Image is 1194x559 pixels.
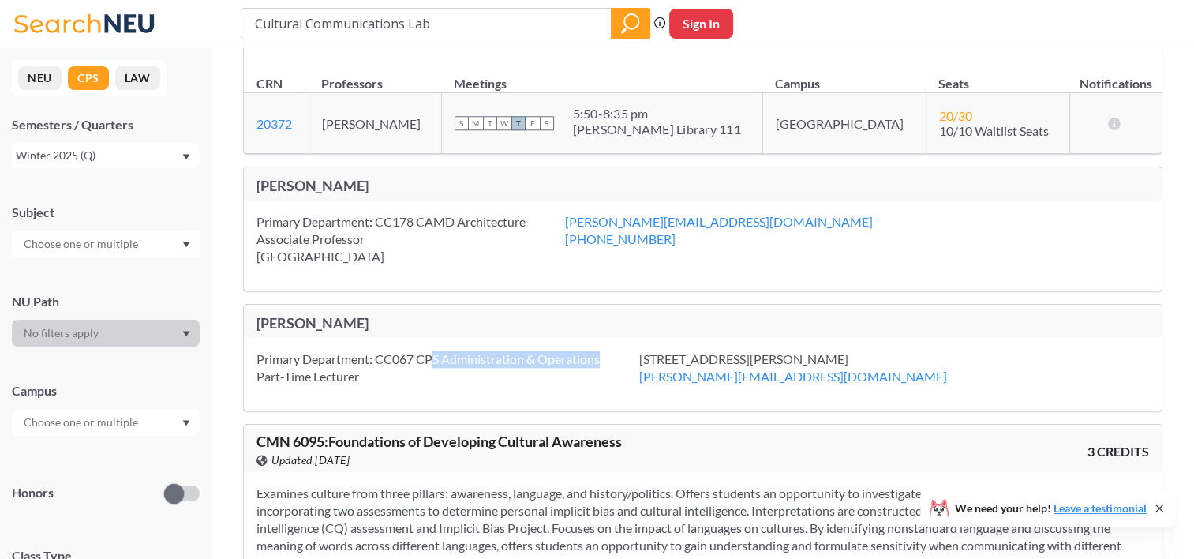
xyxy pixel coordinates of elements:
th: Seats [926,59,1070,93]
div: Dropdown arrow [12,409,200,436]
button: LAW [115,66,160,90]
span: T [483,116,497,130]
span: S [540,116,554,130]
span: T [511,116,526,130]
button: CPS [68,66,109,90]
a: 20372 [256,116,292,131]
button: NEU [18,66,62,90]
input: Class, professor, course number, "phrase" [253,10,600,37]
input: Choose one or multiple [16,413,148,432]
svg: magnifying glass [621,13,640,35]
div: Winter 2025 (Q)Dropdown arrow [12,143,200,168]
svg: Dropdown arrow [182,242,190,248]
svg: Dropdown arrow [182,331,190,337]
div: CRN [256,75,283,92]
span: F [526,116,540,130]
span: 10/10 Waitlist Seats [939,123,1049,138]
span: We need your help! [955,503,1147,514]
a: [PERSON_NAME][EMAIL_ADDRESS][DOMAIN_NAME] [639,369,947,384]
input: Choose one or multiple [16,234,148,253]
a: Leave a testimonial [1054,501,1147,515]
th: Professors [309,59,441,93]
div: magnifying glass [611,8,650,39]
div: [PERSON_NAME] [256,177,703,194]
div: Dropdown arrow [12,231,200,257]
a: [PHONE_NUMBER] [565,231,676,246]
span: W [497,116,511,130]
div: Semesters / Quarters [12,116,200,133]
div: Primary Department: CC067 CPS Administration & Operations Part-Time Lecturer [256,351,639,385]
th: Notifications [1070,59,1162,93]
td: [GEOGRAPHIC_DATA] [762,93,926,154]
div: [PERSON_NAME] Library 111 [573,122,741,137]
th: Campus [762,59,926,93]
div: Subject [12,204,200,221]
span: 3 CREDITS [1087,443,1149,460]
span: Updated [DATE] [271,452,350,469]
button: Sign In [669,9,733,39]
div: 5:50 - 8:35 pm [573,106,741,122]
span: S [455,116,469,130]
div: Dropdown arrow [12,320,200,347]
div: [STREET_ADDRESS][PERSON_NAME] [639,351,986,385]
svg: Dropdown arrow [182,420,190,426]
th: Meetings [441,59,762,93]
div: NU Path [12,293,200,310]
span: M [469,116,483,130]
div: Winter 2025 (Q) [16,147,181,164]
a: [PERSON_NAME][EMAIL_ADDRESS][DOMAIN_NAME] [565,214,873,229]
div: [PERSON_NAME] [256,314,703,332]
span: CMN 6095 : Foundations of Developing Cultural Awareness [256,433,622,450]
span: 20 / 30 [939,108,972,123]
div: Primary Department: CC178 CAMD Architecture Associate Professor [GEOGRAPHIC_DATA] [256,213,565,265]
svg: Dropdown arrow [182,154,190,160]
div: Campus [12,382,200,400]
td: [PERSON_NAME] [309,93,441,154]
p: Honors [12,484,54,502]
